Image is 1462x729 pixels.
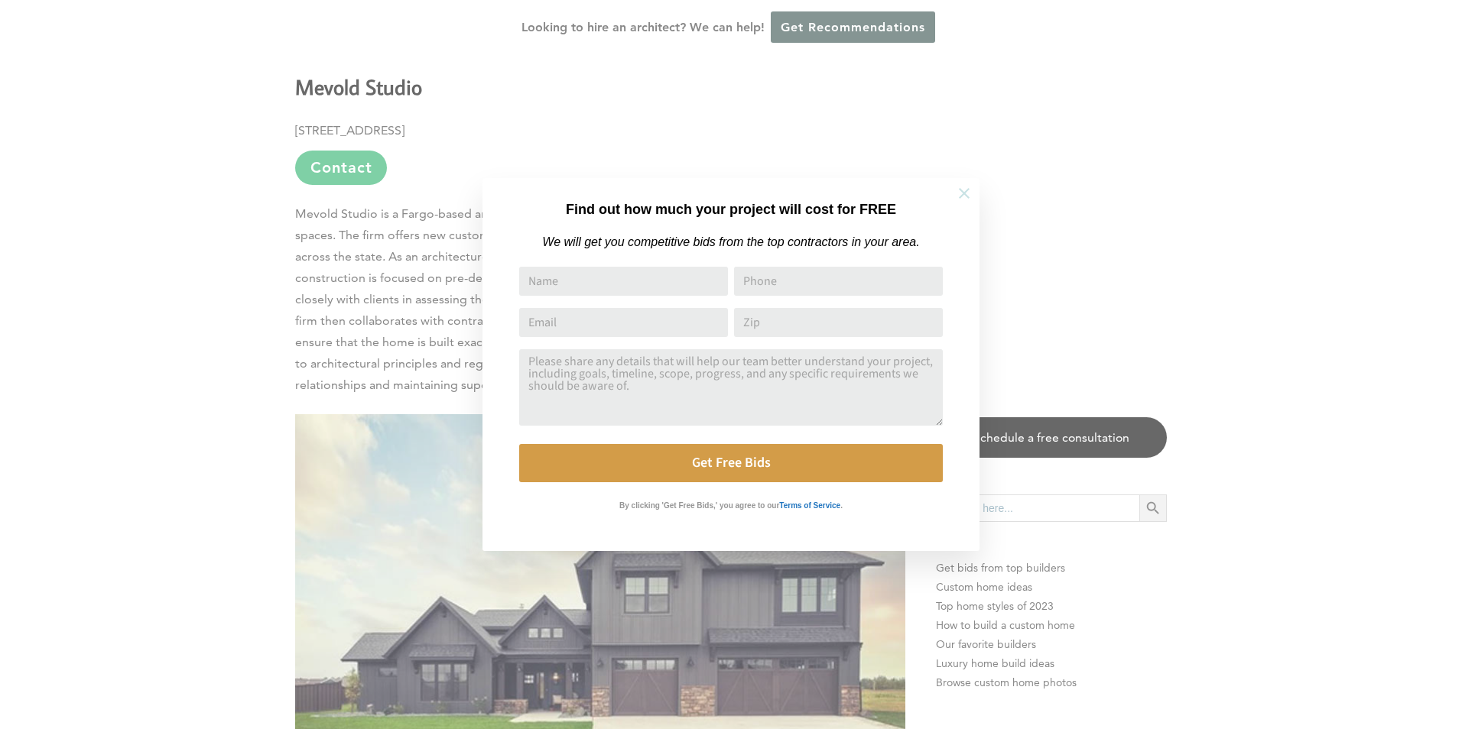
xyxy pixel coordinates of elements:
[734,308,943,337] input: Zip
[519,267,728,296] input: Name
[519,349,943,426] textarea: Comment or Message
[779,501,840,510] strong: Terms of Service
[734,267,943,296] input: Phone
[937,167,991,220] button: Close
[519,308,728,337] input: Email Address
[566,202,896,217] strong: Find out how much your project will cost for FREE
[519,444,943,482] button: Get Free Bids
[542,235,919,248] em: We will get you competitive bids from the top contractors in your area.
[619,501,779,510] strong: By clicking 'Get Free Bids,' you agree to our
[840,501,843,510] strong: .
[779,497,840,510] a: Terms of Service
